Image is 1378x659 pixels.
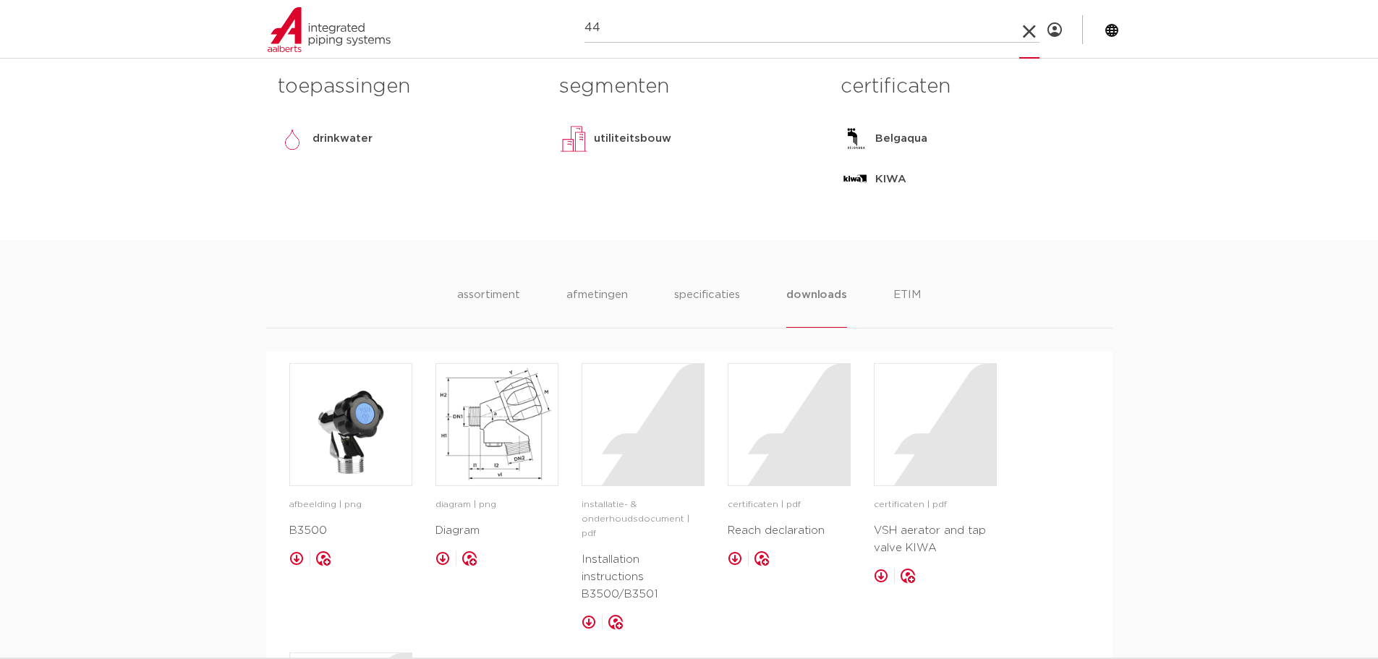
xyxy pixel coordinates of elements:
img: utiliteitsbouw [559,124,588,153]
p: installatie- & onderhoudsdocument | pdf [582,498,705,541]
input: zoeken... [584,14,1039,43]
img: Belgaqua [841,124,869,153]
li: assortiment [457,286,520,328]
a: image for Diagram [435,363,558,486]
img: KIWA [841,165,869,194]
p: B3500 [289,522,412,540]
li: afmetingen [566,286,628,328]
p: afbeelding | png [289,498,412,512]
p: certificaten | pdf [728,498,851,512]
li: ETIM [893,286,921,328]
p: diagram | png [435,498,558,512]
p: drinkwater [312,130,373,148]
p: certificaten | pdf [874,498,997,512]
p: Belgaqua [875,130,927,148]
a: image for B3500 [289,363,412,486]
p: Reach declaration [728,522,851,540]
h3: segmenten [559,72,819,101]
img: drinkwater [278,124,307,153]
p: utiliteitsbouw [594,130,671,148]
li: downloads [786,286,846,328]
img: image for B3500 [290,364,412,485]
img: image for Diagram [436,364,558,485]
p: VSH aerator and tap valve KIWA [874,522,997,557]
p: Installation instructions B3500/B3501 [582,551,705,603]
li: specificaties [674,286,740,328]
h3: certificaten [841,72,1100,101]
p: Diagram [435,522,558,540]
p: KIWA [875,171,906,188]
h3: toepassingen [278,72,537,101]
